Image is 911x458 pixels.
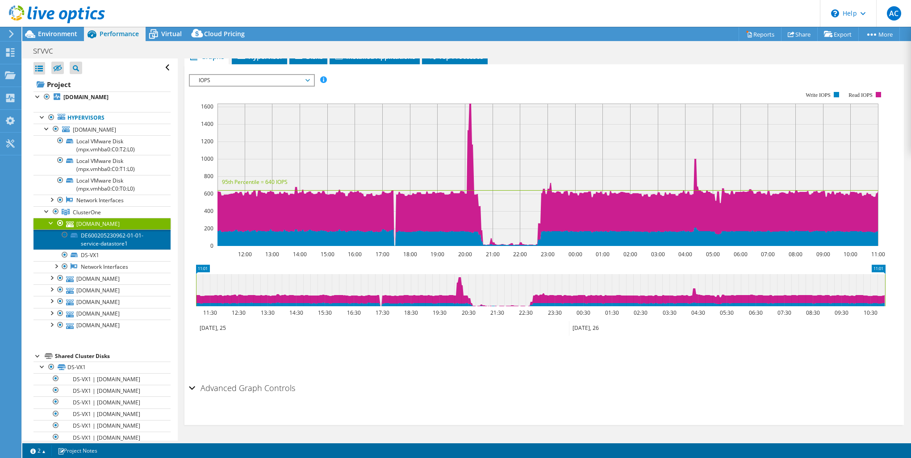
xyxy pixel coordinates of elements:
text: 1200 [201,137,213,145]
text: 18:30 [404,309,418,316]
a: [DOMAIN_NAME] [33,218,171,229]
h2: Advanced Graph Controls [189,379,295,397]
a: DS-VX1 | [DOMAIN_NAME] [33,408,171,420]
span: Environment [38,29,77,38]
a: DS-VX1 | [DOMAIN_NAME] [33,432,171,443]
text: 0 [210,242,213,250]
span: Cloud Pricing [204,29,245,38]
text: 13:00 [265,250,279,258]
text: 02:30 [634,309,648,316]
div: Shared Cluster Disks [55,351,171,362]
a: DS-VX1 [33,362,171,373]
text: 17:00 [376,250,389,258]
text: 14:00 [293,250,307,258]
text: 05:30 [720,309,734,316]
text: 06:00 [734,250,748,258]
a: More [858,27,900,41]
b: [DOMAIN_NAME] [63,93,109,101]
text: 16:30 [347,309,361,316]
span: Hypervisor [236,52,283,61]
text: 12:30 [232,309,246,316]
a: Local VMware Disk (mpx.vmhba0:C0:T1:L0) [33,155,171,175]
span: Performance [100,29,139,38]
text: 01:00 [596,250,610,258]
text: 04:30 [691,309,705,316]
text: 09:30 [835,309,848,316]
h1: srvvc [29,46,67,55]
text: Write IOPS [806,92,831,98]
span: AC [887,6,901,21]
text: 15:30 [318,309,332,316]
a: DS-VX1 | [DOMAIN_NAME] [33,396,171,408]
a: DE600205230962-01-01-service-datastore1 [33,229,171,249]
a: DS-VX1 | [DOMAIN_NAME] [33,420,171,432]
a: 2 [24,445,52,456]
text: 200 [204,225,213,232]
text: 13:30 [261,309,275,316]
text: 18:00 [403,250,417,258]
a: Local VMware Disk (mpx.vmhba0:C0:T2:L0) [33,135,171,155]
a: [DOMAIN_NAME] [33,308,171,320]
text: 19:00 [430,250,444,258]
span: [DOMAIN_NAME] [73,126,116,133]
text: 00:00 [568,250,582,258]
a: Hypervisors [33,112,171,124]
text: 20:30 [462,309,476,316]
text: 07:30 [777,309,791,316]
span: ClusterOne [73,208,101,216]
a: Local VMware Disk (mpx.vmhba0:C0:T0:L0) [33,175,171,195]
span: IOPS [194,75,309,86]
text: 02:00 [623,250,637,258]
text: 20:00 [458,250,472,258]
a: [DOMAIN_NAME] [33,296,171,308]
span: Graphs [189,52,224,61]
text: Read IOPS [849,92,873,98]
text: 00:30 [577,309,590,316]
text: 04:00 [678,250,692,258]
span: Top Processes [426,52,483,61]
text: 23:30 [548,309,562,316]
text: 09:00 [816,250,830,258]
text: 08:00 [789,250,802,258]
text: 01:30 [605,309,619,316]
text: 17:30 [376,309,389,316]
a: DS-VX1 | [DOMAIN_NAME] [33,373,171,385]
text: 400 [204,207,213,215]
a: [DOMAIN_NAME] [33,124,171,135]
text: 10:30 [864,309,878,316]
a: [DOMAIN_NAME] [33,273,171,284]
a: Reports [739,27,781,41]
text: 07:00 [761,250,775,258]
a: Network Interfaces [33,195,171,206]
text: 11:30 [203,309,217,316]
text: 12:00 [238,250,252,258]
text: 15:00 [321,250,334,258]
a: ClusterOne [33,206,171,218]
text: 21:00 [486,250,500,258]
text: 95th Percentile = 640 IOPS [222,178,288,186]
a: Project [33,77,171,92]
span: Virtual [161,29,182,38]
text: 14:30 [289,309,303,316]
a: [DOMAIN_NAME] [33,92,171,103]
text: 16:00 [348,250,362,258]
text: 03:00 [651,250,665,258]
text: 03:30 [663,309,677,316]
a: Export [817,27,859,41]
a: DS-VX1 | [DOMAIN_NAME] [33,385,171,396]
text: 23:00 [541,250,555,258]
a: [DOMAIN_NAME] [33,320,171,331]
text: 10:00 [844,250,857,258]
span: Installed Applications [334,52,415,61]
text: 22:00 [513,250,527,258]
text: 1600 [201,103,213,110]
text: 22:30 [519,309,533,316]
text: 08:30 [806,309,820,316]
text: 600 [204,190,213,197]
text: 19:30 [433,309,447,316]
text: 1000 [201,155,213,162]
text: 21:30 [490,309,504,316]
text: 800 [204,172,213,180]
span: Disks [294,52,323,61]
a: [DOMAIN_NAME] [33,284,171,296]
